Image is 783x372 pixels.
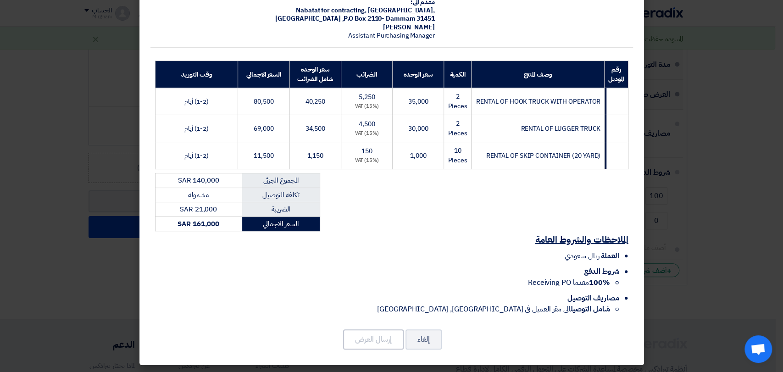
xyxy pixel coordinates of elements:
[155,173,242,188] td: SAR 140,000
[359,119,375,129] span: 4,500
[242,173,320,188] td: المجموع الجزئي
[348,31,435,40] span: Assistant Purchasing Manager
[275,6,435,23] span: [GEOGRAPHIC_DATA], [GEOGRAPHIC_DATA] ,P.O Box 2110- Dammam 31451
[238,61,289,88] th: السعر الاجمالي
[448,92,467,111] span: 2 Pieces
[565,250,599,261] span: ريال سعودي
[744,335,772,363] a: Open chat
[184,97,209,106] span: (1-2) أيام
[405,329,442,350] button: إلغاء
[184,124,209,133] span: (1-2) أيام
[476,97,600,106] span: RENTAL OF HOOK TRUCK WITH OPERATOR
[343,329,404,350] button: إرسال العرض
[605,61,628,88] th: رقم الموديل
[188,190,208,200] span: مشموله
[486,151,600,161] span: RENTAL OF SKIP CONTAINER (20 YARD)
[307,151,323,161] span: 1,150
[242,217,320,231] td: السعر الاجمالي
[567,293,619,304] span: مصاريف التوصيل
[242,202,320,217] td: الضريبة
[528,277,610,288] span: مقدما Receiving PO
[359,92,375,102] span: 5,250
[341,61,392,88] th: الضرائب
[184,151,209,161] span: (1-2) أيام
[393,61,444,88] th: سعر الوحدة
[305,124,325,133] span: 34,500
[601,250,619,261] span: العملة
[289,61,341,88] th: سعر الوحدة شامل الضرائب
[448,119,467,138] span: 2 Pieces
[361,146,372,156] span: 150
[410,151,427,161] span: 1,000
[155,304,610,315] li: الى مقر العميل في [GEOGRAPHIC_DATA], [GEOGRAPHIC_DATA]
[448,146,467,165] span: 10 Pieces
[254,97,273,106] span: 80,500
[583,266,619,277] span: شروط الدفع
[521,124,600,133] span: RENTAL OF LUGGER TRUCK
[408,124,428,133] span: 30,000
[254,124,273,133] span: 69,000
[254,151,273,161] span: 11,500
[383,22,435,32] span: [PERSON_NAME]
[178,219,219,229] strong: SAR 161,000
[155,61,238,88] th: وقت التوريد
[305,97,325,106] span: 40,250
[471,61,604,88] th: وصف المنتج
[180,204,217,214] span: SAR 21,000
[535,233,628,246] u: الملاحظات والشروط العامة
[571,304,610,315] strong: شامل التوصيل
[296,6,367,15] span: Nabatat for contracting,
[345,130,389,138] div: (15%) VAT
[345,157,389,165] div: (15%) VAT
[345,103,389,111] div: (15%) VAT
[444,61,471,88] th: الكمية
[408,97,428,106] span: 35,000
[242,188,320,202] td: تكلفه التوصيل
[589,277,610,288] strong: 100%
